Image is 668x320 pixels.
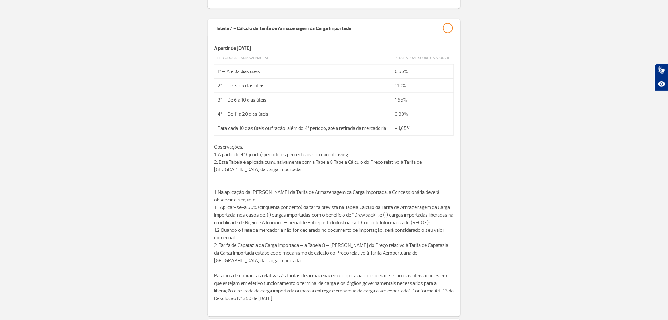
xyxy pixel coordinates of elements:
td: Períodos de Armazenagem [214,52,392,65]
td: 1º – Até 02 dias úteis [214,64,392,78]
td: Percentual sobre o valor CIF [391,52,454,65]
p: ____________________________________________________________ [214,174,454,189]
p: Para fins de cobranças relativas às tarifas de armazenagem e capatazia, considerar-se-ão dias úte... [214,272,454,310]
td: 1,10% [391,78,454,93]
p: 1. Na aplicação da [PERSON_NAME] da Tarifa de Armazenagem da Carga Importada, a Concessionária de... [214,189,454,272]
button: Abrir tradutor de língua de sinais. [655,63,668,77]
div: Plugin de acessibilidade da Hand Talk. [655,63,668,91]
td: Para cada 10 dias úteis ou fração, além do 4º período, até a retirada da mercadoria [214,121,392,135]
td: 2º – De 3 a 5 dias úteis [214,78,392,93]
td: 3,30% [391,107,454,121]
td: 0,55% [391,64,454,78]
strong: A partir de [DATE] [214,45,251,52]
button: Abrir recursos assistivos. [655,77,668,91]
button: Tabela 7 - Cálculo da Tarifa de Armazenagem da Carga Importada [215,23,453,34]
td: + 1,65% [391,121,454,135]
td: 1,65% [391,93,454,107]
td: 4º – De 11 a 20 dias úteis [214,107,392,121]
td: 3º – De 6 a 10 dias úteis [214,93,392,107]
div: Tabela 7 - Cálculo da Tarifa de Armazenagem da Carga Importada [216,23,351,32]
p: Observações: 1. A partir do 4º (quarto) período os percentuais são cumulativos; 2. Esta Tabela é ... [214,143,454,174]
